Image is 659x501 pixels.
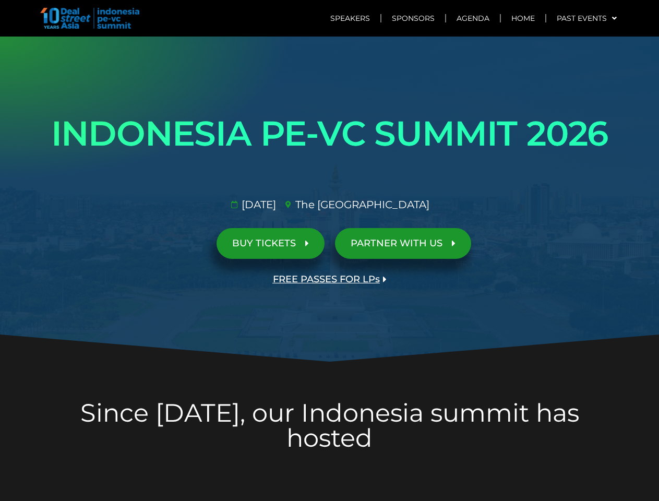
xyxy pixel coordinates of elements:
[335,228,471,259] a: PARTNER WITH US
[293,197,429,212] span: The [GEOGRAPHIC_DATA]​
[232,238,296,248] span: BUY TICKETS
[501,6,545,30] a: Home
[38,400,622,450] h2: Since [DATE], our Indonesia summit has hosted
[546,6,627,30] a: Past Events
[239,197,276,212] span: [DATE]​
[38,104,622,163] h1: INDONESIA PE-VC SUMMIT 2026
[320,6,380,30] a: Speakers
[257,264,402,295] a: FREE PASSES FOR LPs
[351,238,442,248] span: PARTNER WITH US
[446,6,500,30] a: Agenda
[381,6,445,30] a: Sponsors
[217,228,325,259] a: BUY TICKETS
[273,275,380,284] span: FREE PASSES FOR LPs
